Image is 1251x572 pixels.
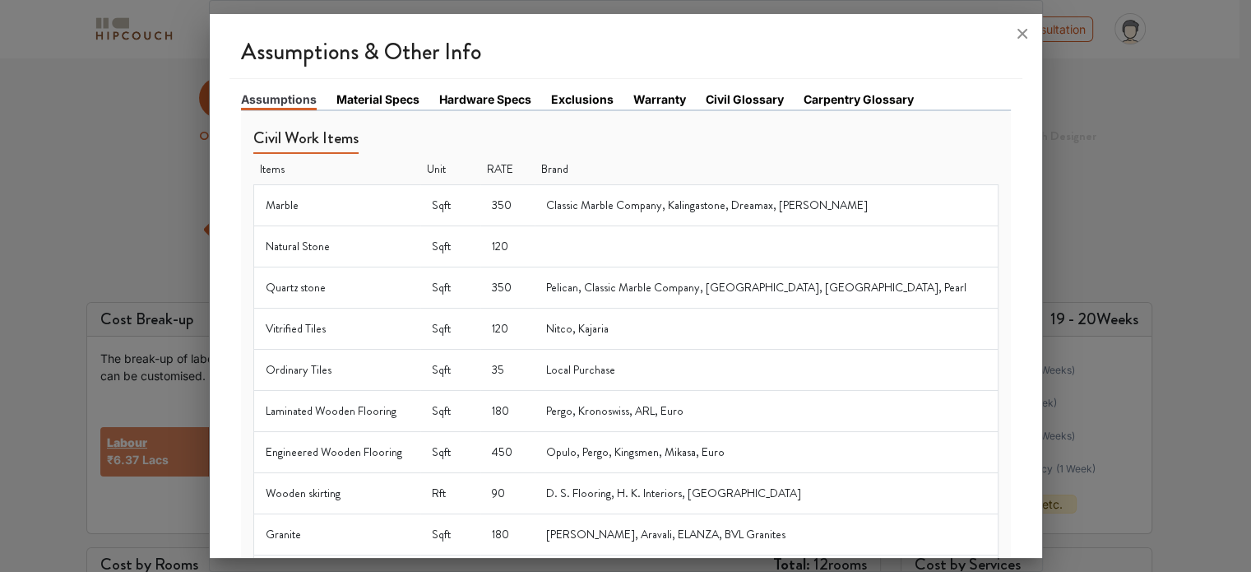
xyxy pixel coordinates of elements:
[253,226,420,267] td: Natural Stone
[633,91,686,108] a: Warranty
[535,472,998,514] td: D. S. Flooring, H. K. Interiors, [GEOGRAPHIC_DATA]
[535,184,998,226] td: Classic Marble Company, Kalingastone, Dreamax, [PERSON_NAME]
[535,349,998,390] td: Local Purchase
[241,91,317,110] a: Assumptions
[420,267,480,308] td: Sqft
[551,91,614,108] a: Exclusions
[439,91,531,108] a: Hardware Specs
[480,514,535,555] td: 180
[480,267,535,308] td: 350
[535,514,998,555] td: [PERSON_NAME], Aravali, ELANZA, BVL Granites
[253,431,420,472] td: Engineered Wooden Flooring
[253,390,420,431] td: Laminated Wooden Flooring
[420,349,480,390] td: Sqft
[480,308,535,349] td: 120
[535,308,998,349] td: Nitco, Kajaria
[480,472,535,514] td: 90
[804,91,914,108] a: Carpentry Glossary
[253,267,420,308] td: Quartz stone
[420,226,480,267] td: Sqft
[420,184,480,226] td: Sqft
[253,349,420,390] td: Ordinary Tiles
[480,184,535,226] td: 350
[253,154,420,185] th: Items
[420,308,480,349] td: Sqft
[480,390,535,431] td: 180
[253,514,420,555] td: Granite
[420,472,480,514] td: Rft
[420,431,480,472] td: Sqft
[706,91,784,108] a: Civil Glossary
[336,91,419,108] a: Material Specs
[535,390,998,431] td: Pergo, Kronoswiss, ARL, Euro
[253,128,359,154] h5: Civil Work Items
[480,349,535,390] td: 35
[480,431,535,472] td: 450
[253,308,420,349] td: Vitrified Tiles
[480,154,535,185] th: RATE
[535,154,998,185] th: Brand
[420,154,480,185] th: Unit
[535,431,998,472] td: Opulo, Pergo, Kingsmen, Mikasa, Euro
[480,226,535,267] td: 120
[253,472,420,514] td: Wooden skirting
[535,267,998,308] td: Pelican, Classic Marble Company, [GEOGRAPHIC_DATA], [GEOGRAPHIC_DATA], Pearl
[420,514,480,555] td: Sqft
[420,390,480,431] td: Sqft
[253,184,420,226] td: Marble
